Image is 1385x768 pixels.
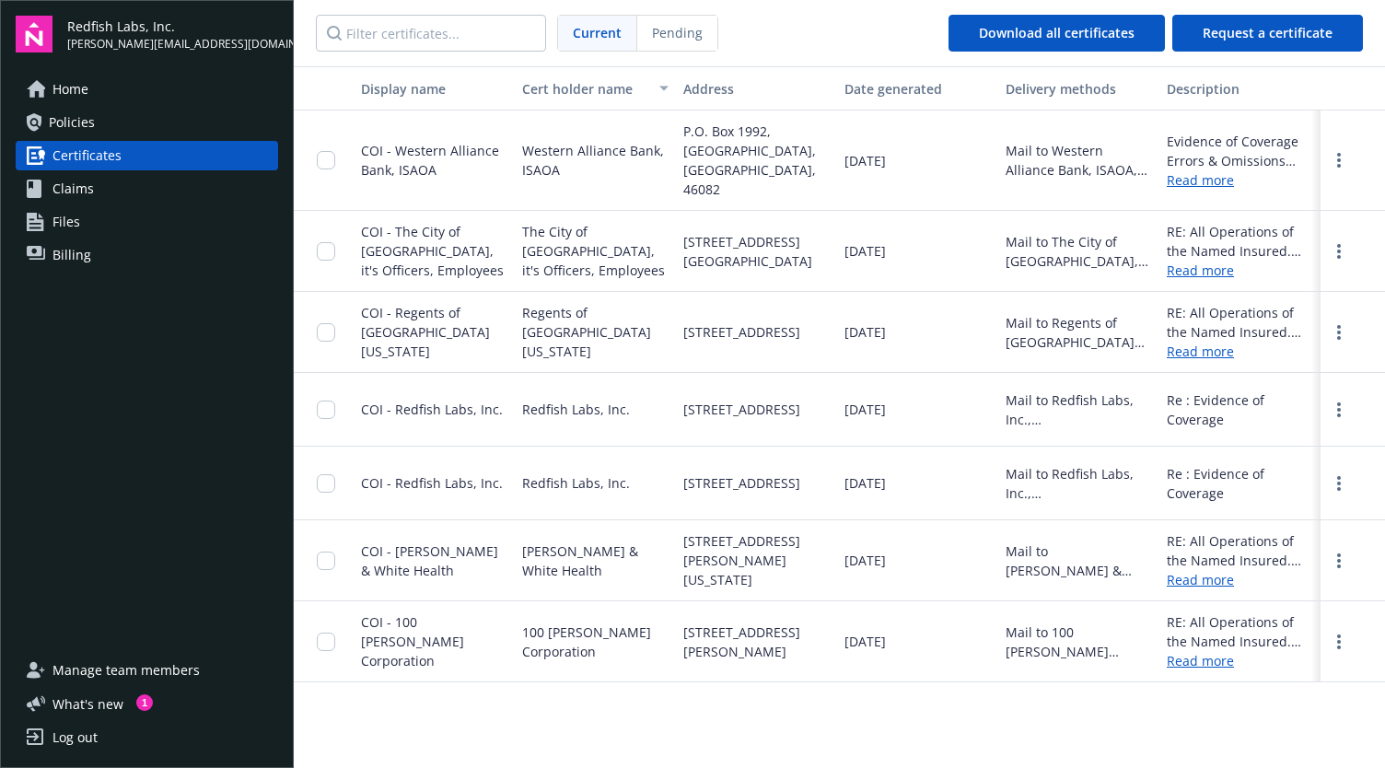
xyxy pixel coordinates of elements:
div: Delivery methods [1006,79,1152,99]
div: RE: All Operations of the Named Insured. Regents of [GEOGRAPHIC_DATA][US_STATE] is additional ins... [1167,303,1313,342]
span: Files [52,207,80,237]
span: [DATE] [844,551,886,570]
span: [STREET_ADDRESS] [GEOGRAPHIC_DATA] [683,232,830,271]
div: RE: All Operations of the Named Insured. [PERSON_NAME] & White Health is additional insured to Ge... [1167,531,1313,570]
span: COI - The City of [GEOGRAPHIC_DATA], it's Officers, Employees [361,223,504,279]
input: Toggle Row Selected [317,242,335,261]
span: Redfish Labs, Inc. [67,17,278,36]
span: 100 [PERSON_NAME] Corporation [522,623,669,661]
a: Policies [16,108,278,137]
span: [STREET_ADDRESS][PERSON_NAME] [683,623,830,661]
a: more [1328,399,1350,421]
div: 1 [136,694,153,711]
div: Re : Evidence of Coverage [1167,464,1313,503]
span: [DATE] [844,473,886,493]
span: [STREET_ADDRESS][PERSON_NAME][US_STATE] [683,531,830,589]
div: Mail to Redfish Labs, Inc., [STREET_ADDRESS], 941045401 [1006,390,1152,429]
div: Mail to Redfish Labs, Inc., [STREET_ADDRESS], 941045401 [1006,464,1152,503]
span: What ' s new [52,694,123,714]
a: more [1328,472,1350,495]
div: Evidence of Coverage Errors & Omissions with Cyber AB-6671843-02 [DATE] [DATE] Shared Aggregate L... [1167,132,1313,170]
div: Cert holder name [522,79,648,99]
span: Policies [49,108,95,137]
button: Description [1159,66,1321,111]
a: Files [16,207,278,237]
input: Toggle Row Selected [317,401,335,419]
button: Download all certificates [949,15,1165,52]
span: Certificates [52,141,122,170]
button: Redfish Labs, Inc.[PERSON_NAME][EMAIL_ADDRESS][DOMAIN_NAME] [67,16,278,52]
span: COI - Redfish Labs, Inc. [361,401,503,418]
span: Redfish Labs, Inc. [522,400,630,419]
span: COI - 100 [PERSON_NAME] Corporation [361,613,464,669]
span: [DATE] [844,322,886,342]
div: Log out [52,723,98,752]
button: Cert holder name [515,66,676,111]
span: Download all certificates [979,24,1135,41]
a: Certificates [16,141,278,170]
a: Read more [1167,570,1313,589]
a: more [1328,240,1350,262]
div: Address [683,79,830,99]
a: Manage team members [16,656,278,685]
input: Toggle Row Selected [317,323,335,342]
div: Date generated [844,79,991,99]
div: Re : Evidence of Coverage [1167,390,1313,429]
img: navigator-logo.svg [16,16,52,52]
span: [DATE] [844,632,886,651]
span: [PERSON_NAME][EMAIL_ADDRESS][DOMAIN_NAME] [67,36,278,52]
span: COI - Western Alliance Bank, ISAOA [361,142,499,179]
span: [STREET_ADDRESS] [683,400,800,419]
span: Redfish Labs, Inc. [522,473,630,493]
span: [PERSON_NAME] & White Health [522,541,669,580]
a: more [1328,631,1350,653]
input: Toggle Row Selected [317,633,335,651]
span: Manage team members [52,656,200,685]
div: RE: All Operations of the Named Insured. The City of [GEOGRAPHIC_DATA], it's Officers, Employees ... [1167,222,1313,261]
span: COI - [PERSON_NAME] & White Health [361,542,498,579]
button: Display name [354,66,515,111]
a: Billing [16,240,278,270]
button: Delivery methods [998,66,1159,111]
span: Claims [52,174,94,204]
div: Mail to [PERSON_NAME] & White Health, [STREET_ADDRESS][PERSON_NAME][US_STATE] [1006,541,1152,580]
div: Description [1167,79,1313,99]
span: The City of [GEOGRAPHIC_DATA], it's Officers, Employees [522,222,669,280]
span: Request a certificate [1203,24,1333,41]
span: Current [573,23,622,42]
span: Home [52,75,88,104]
input: Filter certificates... [316,15,546,52]
div: Mail to 100 [PERSON_NAME] Corporation, [STREET_ADDRESS][PERSON_NAME] [1006,623,1152,661]
span: COI - Regents of [GEOGRAPHIC_DATA][US_STATE] [361,304,490,360]
span: [DATE] [844,400,886,419]
span: Pending [637,16,717,51]
button: Request a certificate [1172,15,1363,52]
a: more [1328,149,1350,171]
div: Display name [361,79,507,99]
span: Billing [52,240,91,270]
a: Read more [1167,261,1313,280]
input: Toggle Row Selected [317,151,335,169]
button: Address [676,66,837,111]
span: Pending [652,23,703,42]
button: Date generated [837,66,998,111]
div: Mail to Regents of [GEOGRAPHIC_DATA][US_STATE], [STREET_ADDRESS] [1006,313,1152,352]
a: Read more [1167,342,1313,361]
div: Mail to Western Alliance Bank, ISAOA, P.O. Box 1992, [GEOGRAPHIC_DATA], [GEOGRAPHIC_DATA], 46082 [1006,141,1152,180]
span: Western Alliance Bank, ISAOA [522,141,669,180]
span: P.O. Box 1992, [GEOGRAPHIC_DATA], [GEOGRAPHIC_DATA], 46082 [683,122,830,199]
input: Toggle Row Selected [317,552,335,570]
span: [DATE] [844,151,886,170]
a: more [1328,321,1350,343]
a: Read more [1167,651,1313,670]
div: RE: All Operations of the Named Insured. 100 [PERSON_NAME] Corporation, a [US_STATE] corporation ... [1167,612,1313,651]
a: Home [16,75,278,104]
a: Read more [1167,170,1313,190]
span: COI - Redfish Labs, Inc. [361,474,503,492]
span: [DATE] [844,241,886,261]
span: [STREET_ADDRESS] [683,473,800,493]
span: Regents of [GEOGRAPHIC_DATA][US_STATE] [522,303,669,361]
div: Mail to The City of [GEOGRAPHIC_DATA], it's Officers, Employees, [STREET_ADDRESS] [GEOGRAPHIC_DATA] [1006,232,1152,271]
button: What's new1 [16,694,153,714]
span: [STREET_ADDRESS] [683,322,800,342]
